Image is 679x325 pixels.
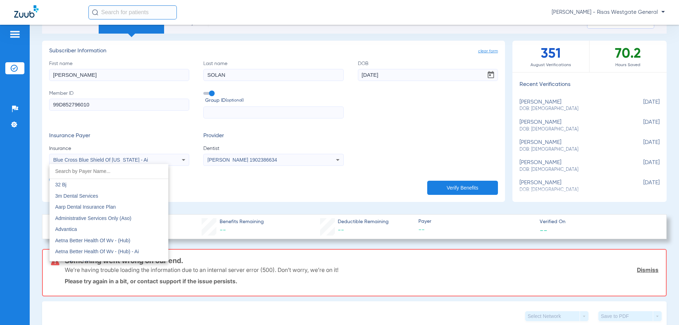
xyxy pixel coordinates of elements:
span: Aetna Better Health Of Wv - (Hub) [55,238,130,243]
span: Advantica [55,226,77,232]
span: Aetna Better Health Of Wv - (Hub) - Ai [55,249,139,254]
span: Administrative Services Only (Aso) [55,215,132,221]
span: 32 Bj [55,182,66,187]
span: Aarp Dental Insurance Plan [55,204,116,210]
iframe: Chat Widget [644,291,679,325]
span: 3m Dental Services [55,193,98,199]
span: Aetna Dental Plans [55,260,98,266]
input: dropdown search [50,164,168,179]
